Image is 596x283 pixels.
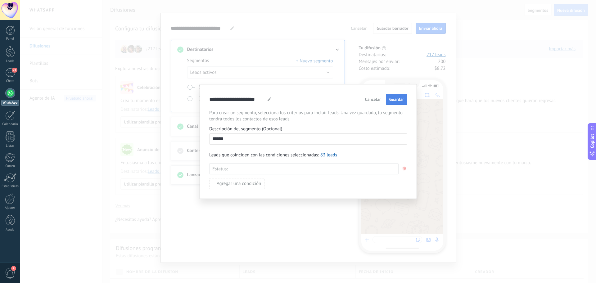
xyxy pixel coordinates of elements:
[209,178,264,189] button: Agregar una condición
[389,97,404,101] span: Guardar
[209,110,407,122] span: Para crear un segmento, selecciona los criterios para incluir leads. Una vez guardado, tu segment...
[11,266,16,271] span: 2
[362,95,384,104] button: Cancelar
[227,166,228,172] span: :
[209,152,337,158] span: Leads que coinciden con las condiciones seleccionadas:
[209,126,407,132] span: Descripción del segmento (Opcional)
[1,164,19,168] div: Correo
[217,182,261,186] span: Agregar una condición
[320,152,337,158] a: 83 leads
[1,59,19,63] div: Leads
[1,100,19,106] div: WhatsApp
[212,166,227,172] span: Estatus
[1,184,19,188] div: Estadísticas
[12,68,17,73] span: 21
[1,37,19,41] div: Panel
[1,206,19,210] div: Ajustes
[1,122,19,126] div: Calendario
[1,228,19,232] div: Ayuda
[1,79,19,83] div: Chats
[365,97,381,101] span: Cancelar
[1,144,19,148] div: Listas
[386,94,407,105] button: Guardar
[589,134,595,148] span: Copilot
